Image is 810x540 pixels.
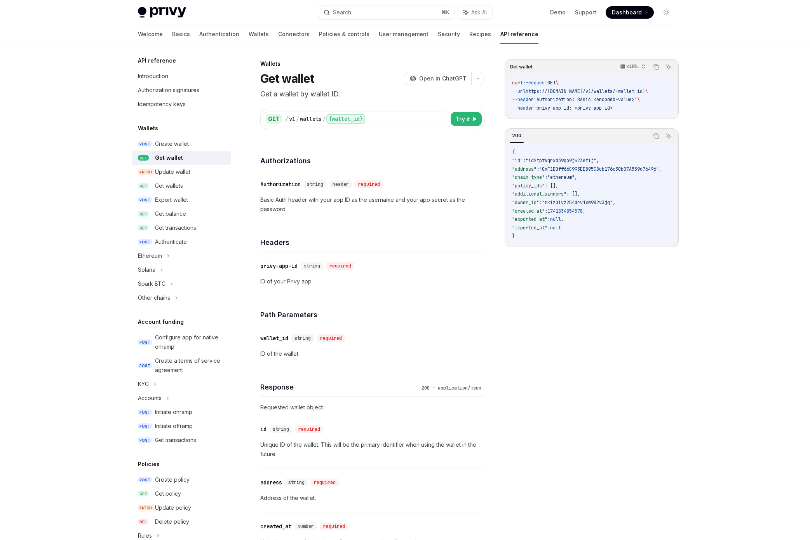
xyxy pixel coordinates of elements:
[132,179,231,193] a: GETGet wallets
[260,382,418,392] h4: Response
[138,379,149,389] div: KYC
[155,167,190,177] div: Update wallet
[550,9,566,16] a: Demo
[512,166,537,172] span: "address"
[199,25,239,44] a: Authentication
[512,191,566,197] span: "additional_signers"
[155,153,183,163] div: Get wallet
[155,356,226,375] div: Create a terms of service agreement
[307,181,323,187] span: string
[510,131,524,140] div: 200
[616,60,649,73] button: cURL
[260,403,484,412] p: Requested wallet object.
[132,151,231,165] a: GETGet wallet
[138,100,186,109] div: Idempotency keys
[155,421,193,431] div: Initiate offramp
[469,25,491,44] a: Recipes
[260,523,291,530] div: created_at
[138,25,163,44] a: Welcome
[512,174,545,180] span: "chain_type"
[660,6,672,19] button: Toggle dark mode
[132,193,231,207] a: POSTExport wallet
[575,9,596,16] a: Support
[132,501,231,515] a: PATCHUpdate policy
[155,503,191,512] div: Update policy
[132,165,231,179] a: PATCHUpdate wallet
[512,105,534,111] span: --header
[289,115,295,123] div: v1
[418,384,484,392] div: 200 - application/json
[512,208,545,214] span: "created_at"
[333,181,349,187] span: header
[561,216,564,222] span: ,
[550,225,561,231] span: null
[288,479,305,486] span: string
[155,237,187,246] div: Authenticate
[138,477,152,483] span: POST
[575,174,577,180] span: ,
[132,137,231,151] a: POSTCreate wallet
[138,339,152,345] span: POST
[583,208,585,214] span: ,
[547,208,583,214] span: 1741834854578
[534,105,615,111] span: 'privy-app-id: <privy-app-id>'
[138,124,158,133] h5: Wallets
[451,112,482,126] button: Try it
[545,174,547,180] span: :
[132,221,231,235] a: GETGet transactions
[138,363,152,369] span: POST
[138,239,152,245] span: POST
[138,293,170,302] div: Other chains
[138,86,199,95] div: Authorization signatures
[260,349,484,358] p: ID of the wallet.
[260,425,267,433] div: id
[419,75,467,82] span: Open in ChatGPT
[512,233,515,239] span: }
[285,115,288,123] div: /
[298,523,314,530] span: number
[132,515,231,529] a: DELDelete policy
[138,141,152,147] span: POST
[294,335,311,341] span: string
[260,156,484,166] h4: Authorizations
[318,5,454,19] button: Search...⌘K
[155,517,189,526] div: Delete policy
[266,114,282,124] div: GET
[651,131,661,141] button: Copy the contents from the code block
[138,251,162,260] div: Ethereum
[627,63,639,70] p: cURL
[612,9,642,16] span: Dashboard
[155,407,192,417] div: Initiate onramp
[512,80,523,86] span: curl
[260,309,484,320] h4: Path Parameters
[355,180,383,188] div: required
[278,25,310,44] a: Connectors
[547,80,556,86] span: GET
[138,491,149,497] span: GET
[512,88,526,94] span: --url
[441,9,449,16] span: ⌘ K
[500,25,538,44] a: API reference
[260,180,301,188] div: Authorization
[138,155,149,161] span: GET
[155,475,190,484] div: Create policy
[512,225,547,231] span: "imported_at"
[326,262,354,270] div: required
[155,181,183,190] div: Get wallets
[300,115,322,123] div: wallets
[547,216,550,222] span: :
[547,225,550,231] span: :
[556,80,558,86] span: \
[138,169,153,175] span: PATCH
[132,97,231,111] a: Idempotency keys
[138,72,168,81] div: Introduction
[138,183,149,189] span: GET
[132,354,231,377] a: POSTCreate a terms of service agreement
[651,62,661,72] button: Copy the contents from the code block
[539,199,542,206] span: :
[132,330,231,354] a: POSTConfigure app for native onramp
[138,56,176,65] h5: API reference
[138,437,152,443] span: POST
[320,523,348,530] div: required
[311,479,339,486] div: required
